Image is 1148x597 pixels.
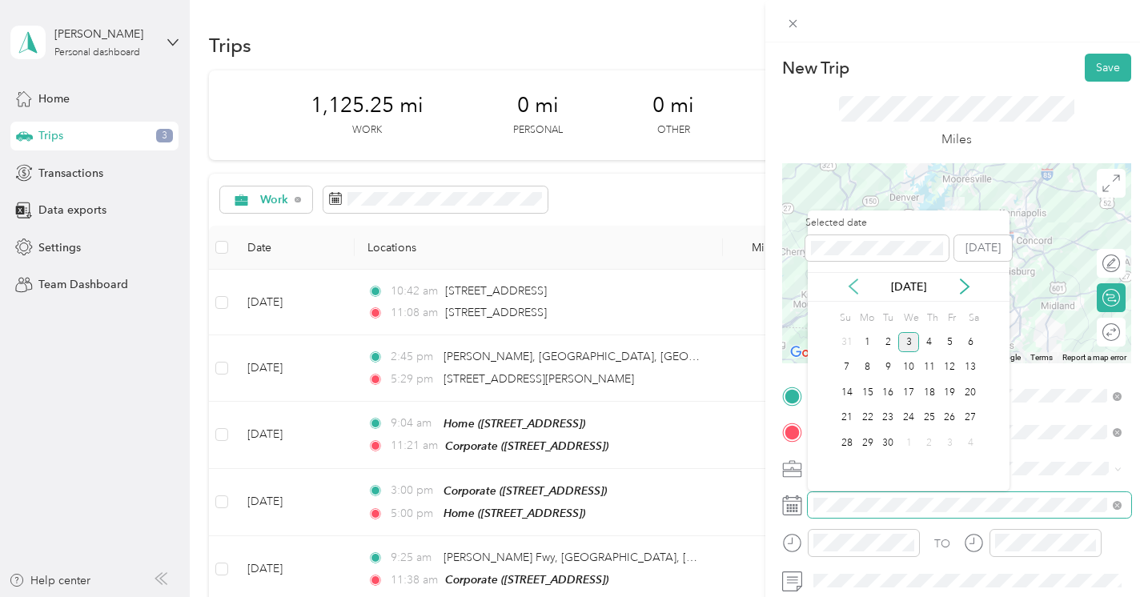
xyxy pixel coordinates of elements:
[919,433,940,453] div: 2
[857,433,878,453] div: 29
[837,433,857,453] div: 28
[877,358,898,378] div: 9
[960,332,981,352] div: 6
[857,383,878,403] div: 15
[954,235,1012,261] button: [DATE]
[940,408,961,428] div: 26
[919,383,940,403] div: 18
[925,307,940,330] div: Th
[877,408,898,428] div: 23
[940,332,961,352] div: 5
[919,358,940,378] div: 11
[940,433,961,453] div: 3
[857,358,878,378] div: 8
[1058,507,1148,597] iframe: Everlance-gr Chat Button Frame
[1062,353,1126,362] a: Report a map error
[837,358,857,378] div: 7
[934,535,950,552] div: TO
[786,343,839,363] img: Google
[877,383,898,403] div: 16
[960,358,981,378] div: 13
[898,433,919,453] div: 1
[898,332,919,352] div: 3
[919,408,940,428] div: 25
[940,383,961,403] div: 19
[837,332,857,352] div: 31
[960,433,981,453] div: 4
[898,358,919,378] div: 10
[898,408,919,428] div: 24
[837,307,852,330] div: Su
[965,307,981,330] div: Sa
[1085,54,1131,82] button: Save
[940,358,961,378] div: 12
[877,433,898,453] div: 30
[901,307,919,330] div: We
[875,278,942,295] p: [DATE]
[857,307,875,330] div: Mo
[1030,353,1053,362] a: Terms (opens in new tab)
[877,332,898,352] div: 2
[805,216,949,230] label: Selected date
[857,332,878,352] div: 1
[782,57,849,79] p: New Trip
[880,307,895,330] div: Tu
[919,332,940,352] div: 4
[945,307,960,330] div: Fr
[960,383,981,403] div: 20
[857,408,878,428] div: 22
[898,383,919,403] div: 17
[941,130,972,150] p: Miles
[837,383,857,403] div: 14
[786,343,839,363] a: Open this area in Google Maps (opens a new window)
[837,408,857,428] div: 21
[960,408,981,428] div: 27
